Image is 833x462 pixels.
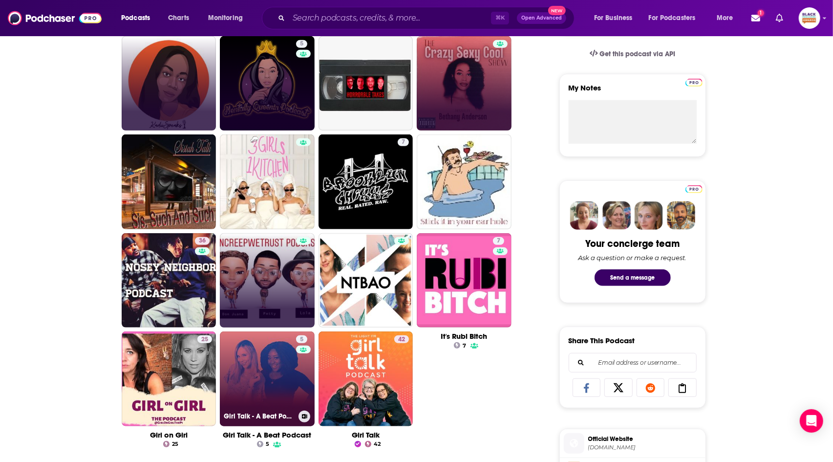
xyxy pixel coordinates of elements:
[635,201,663,230] img: Jules Profile
[398,335,405,345] span: 42
[685,184,703,193] a: Pro website
[570,201,598,230] img: Sydney Profile
[300,335,303,345] span: 5
[201,335,208,345] span: 25
[271,7,584,29] div: Search podcasts, credits, & more...
[374,442,381,446] span: 42
[121,11,150,25] span: Podcasts
[417,331,512,341] div: It's Rubi Bitch
[649,11,696,25] span: For Podcasters
[122,233,216,328] a: 36
[491,12,509,24] span: ⌘ K
[588,435,702,443] span: Official Website
[748,10,764,26] a: Show notifications dropdown
[163,441,179,447] a: 25
[266,442,269,446] span: 5
[497,236,500,246] span: 7
[564,433,702,454] a: Official Website[DOMAIN_NAME]
[685,77,703,87] a: Pro website
[220,430,315,440] div: Girl Talk - A Beat Podcast
[685,185,703,193] img: Podchaser Pro
[300,39,303,49] span: 5
[637,378,665,397] a: Share on Reddit
[195,237,210,245] a: 36
[319,134,413,229] a: 7
[573,378,601,397] a: Share on Facebook
[799,7,820,29] button: Show profile menu
[220,36,315,131] a: 5
[772,10,787,26] a: Show notifications dropdown
[604,378,633,397] a: Share on X/Twitter
[799,7,820,29] span: Logged in as blackpodcastingawards
[296,335,307,343] a: 5
[799,7,820,29] img: User Profile
[220,331,315,426] a: 5Girl Talk - A Beat Podcast
[208,11,243,25] span: Monitoring
[394,335,409,343] a: 42
[602,201,631,230] img: Barbara Profile
[257,441,270,447] a: 5
[417,233,512,328] a: 7
[577,353,688,372] input: Email address or username...
[588,444,702,451] span: podcasters.spotify.com
[199,236,206,246] span: 36
[569,336,635,345] h3: Share This Podcast
[717,11,733,25] span: More
[594,11,633,25] span: For Business
[289,10,491,26] input: Search podcasts, credits, & more...
[599,50,675,58] span: Get this podcast via API
[758,10,764,16] span: 1
[319,331,413,426] a: 42
[582,42,683,66] a: Get this podcast via API
[578,254,687,262] div: Ask a question or make a request.
[463,344,467,348] span: 7
[398,138,409,146] a: 7
[517,12,566,24] button: Open AdvancedNew
[548,6,566,15] span: New
[402,137,405,147] span: 7
[8,9,102,27] img: Podchaser - Follow, Share and Rate Podcasts
[642,10,710,26] button: open menu
[710,10,746,26] button: open menu
[493,237,504,245] a: 7
[595,269,671,286] button: Send a message
[521,16,562,21] span: Open Advanced
[197,335,212,343] a: 25
[800,409,823,433] div: Open Intercom Messenger
[114,10,163,26] button: open menu
[224,412,295,420] h3: Girl Talk - A Beat Podcast
[319,430,413,440] div: Girl Talk
[162,10,195,26] a: Charts
[122,430,216,440] div: Girl on Girl
[667,201,695,230] img: Jon Profile
[454,342,467,349] a: 7
[585,238,680,250] div: Your concierge team
[569,83,697,100] label: My Notes
[201,10,256,26] button: open menu
[122,331,216,426] a: 25
[296,40,307,48] a: 5
[365,441,381,447] a: 42
[685,79,703,87] img: Podchaser Pro
[172,442,178,446] span: 25
[168,11,189,25] span: Charts
[569,353,697,373] div: Search followers
[668,378,697,397] a: Copy Link
[587,10,645,26] button: open menu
